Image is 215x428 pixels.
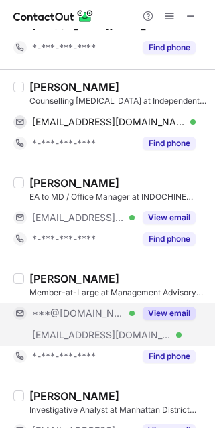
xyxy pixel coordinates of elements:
button: Reveal Button [143,232,196,246]
button: Reveal Button [143,211,196,224]
div: [PERSON_NAME] [29,272,119,285]
span: ***@[DOMAIN_NAME] [32,307,125,319]
span: [EMAIL_ADDRESS][DOMAIN_NAME] [32,212,125,224]
div: Member-at-Large at Management Advisory Board of Students ([PERSON_NAME][GEOGRAPHIC_DATA]) [29,287,207,299]
div: [PERSON_NAME] [29,80,119,94]
div: [PERSON_NAME] [29,176,119,190]
button: Reveal Button [143,350,196,363]
button: Reveal Button [143,41,196,54]
div: EA to MD / Office Manager at INDOCHINE INTERNATIONAL [29,191,207,203]
img: ContactOut v5.3.10 [13,8,94,24]
span: [EMAIL_ADDRESS][DOMAIN_NAME] [32,329,171,341]
div: Counselling [MEDICAL_DATA] at Independent Practice | Open to Opportunities [29,95,207,107]
div: Investigative Analyst at Manhattan District Attorney's Office [29,404,207,416]
button: Reveal Button [143,307,196,320]
button: Reveal Button [143,137,196,150]
div: [PERSON_NAME] [29,389,119,403]
span: [EMAIL_ADDRESS][DOMAIN_NAME] [32,116,186,128]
